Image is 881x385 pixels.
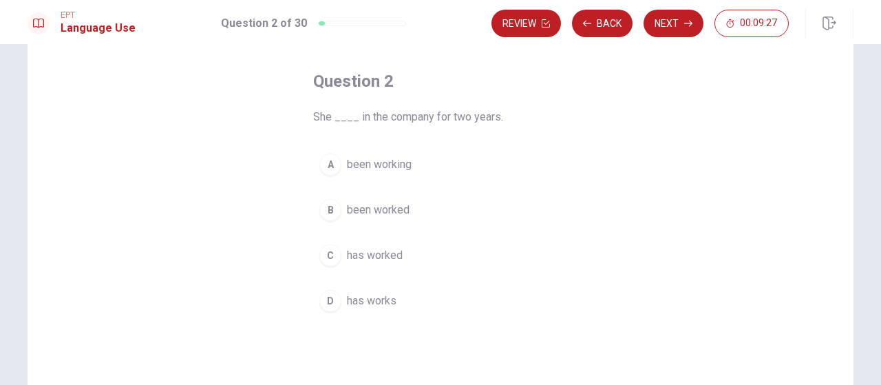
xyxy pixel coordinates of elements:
button: Bbeen worked [313,193,568,227]
div: B [319,199,341,221]
h1: Question 2 of 30 [221,15,307,32]
span: been worked [347,202,410,218]
div: C [319,244,341,267]
span: has worked [347,247,403,264]
button: Review [491,10,561,37]
div: D [319,290,341,312]
span: 00:09:27 [740,18,777,29]
h1: Language Use [61,20,136,37]
button: 00:09:27 [714,10,789,37]
button: Dhas works [313,284,568,318]
span: been working [347,156,412,173]
span: has works [347,293,396,309]
button: Abeen working [313,147,568,182]
button: Next [644,10,703,37]
h4: Question 2 [313,70,568,92]
button: Chas worked [313,238,568,273]
div: A [319,154,341,176]
button: Back [572,10,633,37]
span: EPT [61,10,136,20]
span: She ____ in the company for two years. [313,109,568,125]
